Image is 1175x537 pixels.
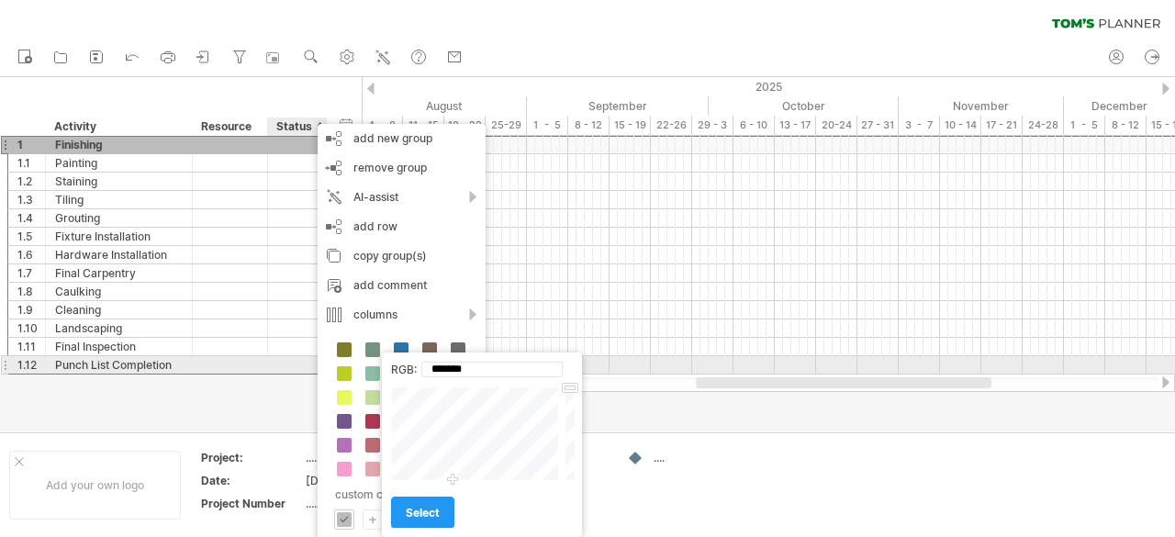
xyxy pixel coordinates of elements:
[709,96,899,116] div: October 2025
[353,96,527,116] div: August 2025
[527,96,709,116] div: September 2025
[816,116,857,135] div: 20-24
[654,450,754,465] div: ....
[306,496,460,511] div: ....
[391,363,417,376] label: RGB:
[55,319,183,337] div: Landscaping
[527,116,568,135] div: 1 - 5
[486,116,527,135] div: 25-29
[899,116,940,135] div: 3 - 7
[17,191,45,208] div: 1.3
[201,450,302,465] div: Project:
[55,246,183,263] div: Hardware Installation
[318,212,486,241] div: add row
[981,116,1023,135] div: 17 - 21
[318,300,486,330] div: columns
[201,496,302,511] div: Project Number
[1105,116,1147,135] div: 8 - 12
[17,264,45,282] div: 1.7
[17,356,45,374] div: 1.12
[775,116,816,135] div: 13 - 17
[306,473,460,488] div: [DATE]
[17,319,45,337] div: 1.10
[55,173,183,190] div: Staining
[610,116,651,135] div: 15 - 19
[353,161,427,174] span: remove group
[17,136,45,153] div: 1
[55,209,183,227] div: Grouting
[276,117,317,136] div: Status
[857,116,899,135] div: 27 - 31
[327,482,471,507] div: custom colors:
[17,338,45,355] div: 1.11
[55,338,183,355] div: Final Inspection
[318,271,486,300] div: add comment
[55,136,183,153] div: Finishing
[17,301,45,319] div: 1.9
[55,264,183,282] div: Final Carpentry
[306,450,460,465] div: ....
[444,116,486,135] div: 18 - 22
[17,173,45,190] div: 1.2
[940,116,981,135] div: 10 - 14
[55,154,183,172] div: Painting
[201,117,257,136] div: Resource
[17,283,45,300] div: 1.8
[899,96,1064,116] div: November 2025
[692,116,733,135] div: 29 - 3
[9,451,181,520] div: Add your own logo
[55,356,183,374] div: Punch List Completion
[362,116,403,135] div: 4 - 8
[1023,116,1064,135] div: 24-28
[391,497,454,529] a: select
[403,116,444,135] div: 11 - 15
[17,154,45,172] div: 1.1
[17,228,45,245] div: 1.5
[733,116,775,135] div: 6 - 10
[406,506,440,520] span: select
[55,301,183,319] div: Cleaning
[1064,116,1105,135] div: 1 - 5
[54,117,182,136] div: Activity
[364,510,382,528] div: +
[17,246,45,263] div: 1.6
[318,183,486,212] div: AI-assist
[55,191,183,208] div: Tiling
[568,116,610,135] div: 8 - 12
[318,241,486,271] div: copy group(s)
[55,228,183,245] div: Fixture Installation
[201,473,302,488] div: Date:
[17,209,45,227] div: 1.4
[651,116,692,135] div: 22-26
[55,283,183,300] div: Caulking
[318,124,486,153] div: add new group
